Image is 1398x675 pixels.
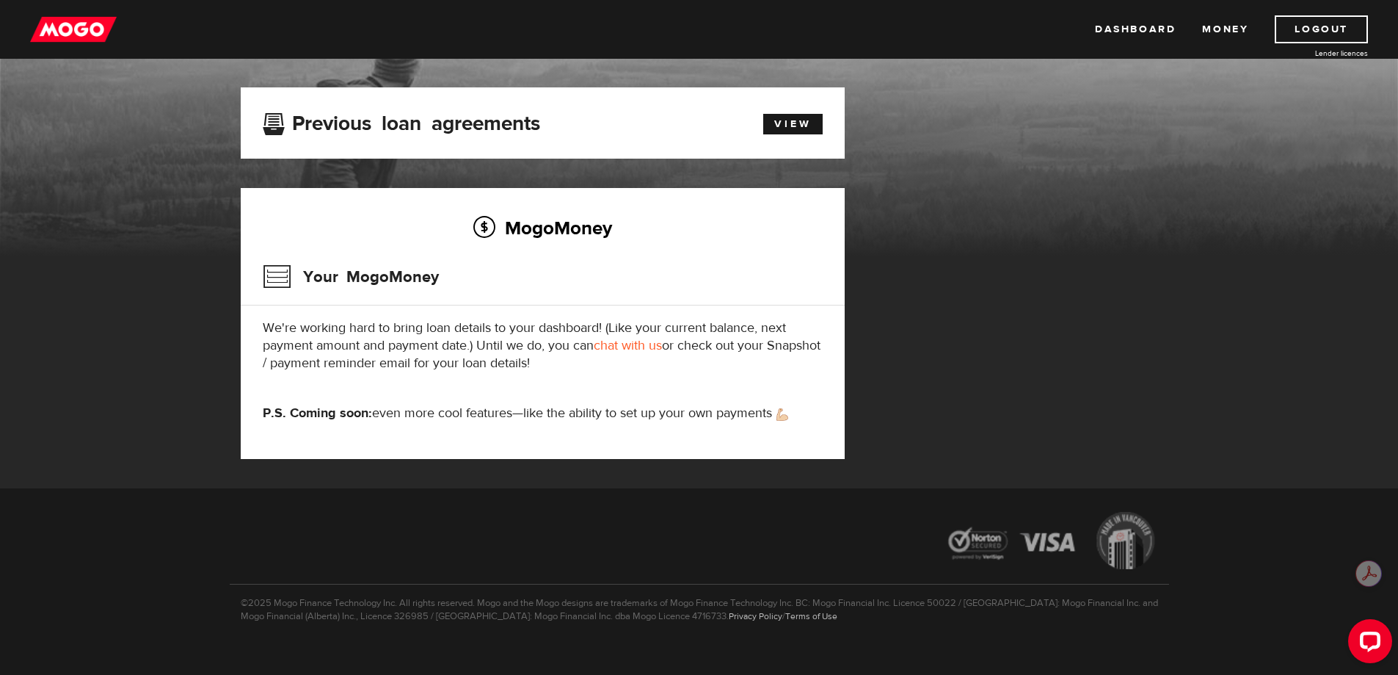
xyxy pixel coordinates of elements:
[263,112,540,131] h3: Previous loan agreements
[594,337,662,354] a: chat with us
[263,405,823,422] p: even more cool features—like the ability to set up your own payments
[1202,15,1248,43] a: Money
[785,610,837,622] a: Terms of Use
[729,610,782,622] a: Privacy Policy
[230,584,1169,623] p: ©2025 Mogo Finance Technology Inc. All rights reserved. Mogo and the Mogo designs are trademarks ...
[1095,15,1176,43] a: Dashboard
[263,212,823,243] h2: MogoMoney
[763,114,823,134] a: View
[263,258,439,296] h3: Your MogoMoney
[776,408,788,421] img: strong arm emoji
[263,405,372,422] strong: P.S. Coming soon:
[934,501,1169,584] img: legal-icons-92a2ffecb4d32d839781d1b4e4802d7b.png
[1258,48,1368,59] a: Lender licences
[1275,15,1368,43] a: Logout
[1336,613,1398,675] iframe: LiveChat chat widget
[263,320,823,372] p: We're working hard to bring loan details to your dashboard! (Like your current balance, next paym...
[30,15,117,43] img: mogo_logo-11ee424be714fa7cbb0f0f49df9e16ec.png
